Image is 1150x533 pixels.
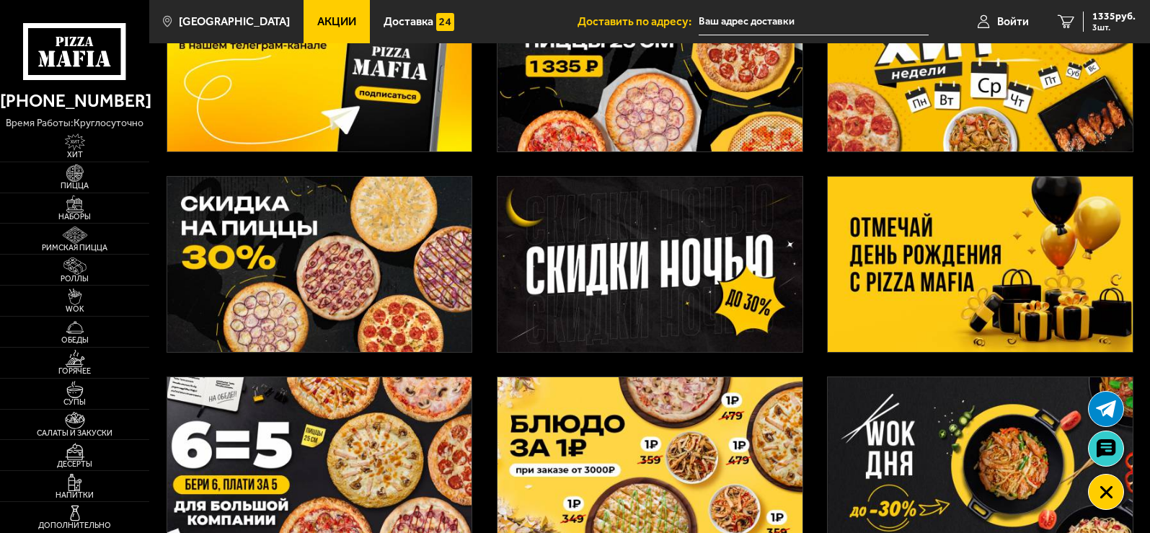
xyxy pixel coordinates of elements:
span: Акции [317,16,356,27]
span: Войти [997,16,1029,27]
span: Доставка [384,16,433,27]
span: 1335 руб. [1092,12,1136,22]
input: Ваш адрес доставки [699,9,929,35]
span: Доставить по адресу: [578,16,699,27]
span: 3 шт. [1092,23,1136,32]
span: [GEOGRAPHIC_DATA] [179,16,290,27]
img: 15daf4d41897b9f0e9f617042186c801.svg [436,13,454,31]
